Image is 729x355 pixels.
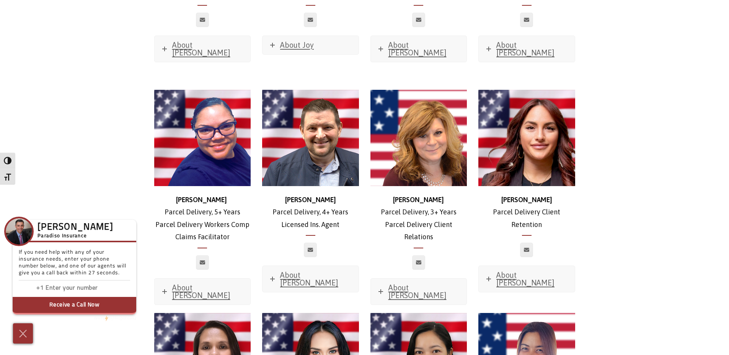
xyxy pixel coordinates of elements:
[280,271,338,287] span: About [PERSON_NAME]
[172,41,230,57] span: About [PERSON_NAME]
[478,194,575,231] p: Parcel Delivery Client Retention
[105,315,108,321] img: Powered by icon
[262,194,359,231] p: Parcel Delivery, 4+ Years Licensed Ins. Agent
[479,266,575,292] a: About [PERSON_NAME]
[172,283,230,300] span: About [PERSON_NAME]
[38,224,113,231] h3: [PERSON_NAME]
[23,283,46,294] input: Enter country code
[280,41,314,49] span: About Joy
[388,283,447,300] span: About [PERSON_NAME]
[154,194,251,243] p: Parcel Delivery, 5+ Years Parcel Delivery Workers Comp Claims Facilitator
[262,90,359,186] img: Harry_1500x500
[501,196,552,204] strong: [PERSON_NAME]
[94,316,136,321] a: We'rePowered by iconbyResponseiQ
[496,41,554,57] span: About [PERSON_NAME]
[393,196,444,204] strong: [PERSON_NAME]
[155,36,251,62] a: About [PERSON_NAME]
[478,90,575,186] img: rachel_headshot_500x500 (1)
[6,218,32,245] img: Company Icon
[263,266,359,292] a: About [PERSON_NAME]
[388,41,447,57] span: About [PERSON_NAME]
[496,271,554,287] span: About [PERSON_NAME]
[371,279,467,305] a: About [PERSON_NAME]
[371,36,467,62] a: About [PERSON_NAME]
[19,249,130,280] p: If you need help with any of your insurance needs, enter your phone number below, and one of our ...
[370,90,467,186] img: tracey-500x500
[38,232,113,240] h5: Paradiso Insurance
[154,90,251,186] img: Keisha_headshot_500x500
[17,327,29,340] img: Cross icon
[263,36,359,54] a: About Joy
[285,196,336,204] strong: [PERSON_NAME]
[155,279,251,305] a: About [PERSON_NAME]
[46,283,122,294] input: Enter phone number
[479,36,575,62] a: About [PERSON_NAME]
[370,194,467,243] p: Parcel Delivery, 3+ Years Parcel Delivery Client Relations
[94,316,113,321] span: We're by
[13,297,136,314] button: Receive a Call Now
[176,196,227,204] strong: [PERSON_NAME]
